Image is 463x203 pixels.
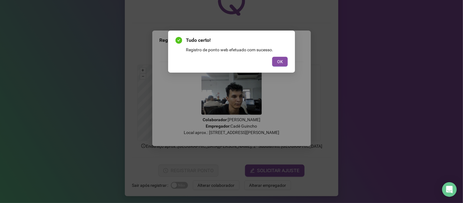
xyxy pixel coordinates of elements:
[175,37,182,44] span: check-circle
[277,58,283,65] span: OK
[442,182,457,197] div: Open Intercom Messenger
[272,57,288,67] button: OK
[186,46,288,53] div: Registro de ponto web efetuado com sucesso.
[186,37,288,44] span: Tudo certo!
